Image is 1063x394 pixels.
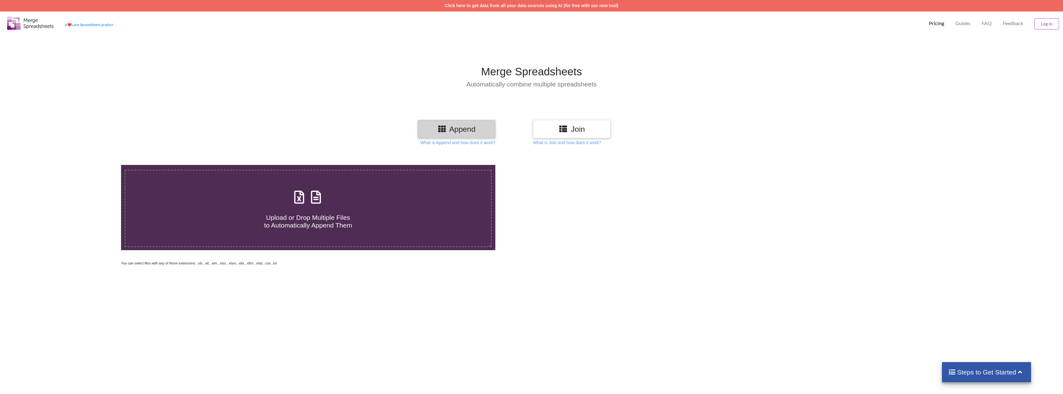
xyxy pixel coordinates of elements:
[421,139,495,146] p: What is Append and how does it work?
[65,23,113,27] a: AheartLove Spreadsheets product
[7,16,54,30] img: Logo.png
[422,125,491,134] h3: Append
[1003,21,1023,26] span: Feedback
[533,139,601,146] p: What is Join and how does it work?
[982,20,992,27] p: FAQ
[948,368,1025,376] h4: Steps to Get Started
[264,214,352,229] span: Upload or Drop Multiple Files to Automatically Append Them
[445,3,619,8] a: Click here to get data from all your data sources using AI (for free with our new tool)
[67,23,72,27] span: heart
[929,20,944,27] p: Pricing
[121,261,277,265] i: You can select files with any of these extensions: .xls, .xlt, .xlm, .xlsx, .xlsm, .xltx, .xltm, ...
[1034,18,1059,29] button: Log In
[955,20,971,27] p: Guides
[538,125,606,134] h3: Join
